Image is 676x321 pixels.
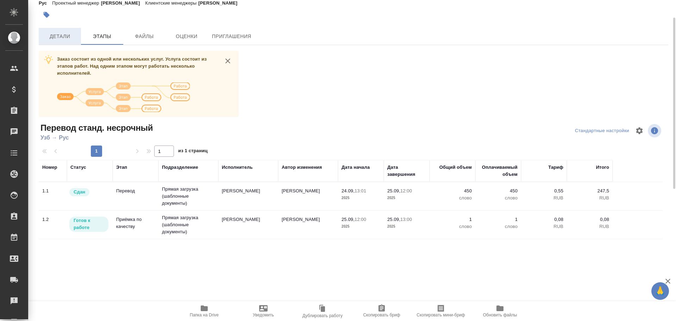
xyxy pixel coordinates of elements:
[631,122,648,139] span: Настроить таблицу
[654,284,666,298] span: 🙏
[387,188,400,193] p: 25.09,
[570,223,609,230] p: RUB
[342,188,355,193] p: 24.09,
[433,195,472,202] p: слово
[470,301,530,321] button: Обновить файлы
[278,184,338,209] td: [PERSON_NAME]
[116,216,155,230] p: Приёмка по качеству
[387,223,426,230] p: 2025
[433,223,472,230] p: слово
[596,164,609,171] div: Итого
[278,212,338,237] td: [PERSON_NAME]
[198,0,243,6] p: [PERSON_NAME]
[39,7,54,23] button: Добавить тэг
[222,164,253,171] div: Исполнитель
[127,32,161,41] span: Файлы
[548,164,563,171] div: Тариф
[355,217,366,222] p: 12:00
[116,187,155,195] p: Перевод
[570,195,609,202] p: RUB
[342,223,380,230] p: 2025
[178,147,208,157] span: из 1 страниц
[342,217,355,222] p: 25.09,
[525,223,563,230] p: RUB
[101,0,145,6] p: [PERSON_NAME]
[190,313,219,317] span: Папка на Drive
[253,313,274,317] span: Уведомить
[363,313,400,317] span: Скопировать бриф
[387,217,400,222] p: 25.09,
[74,189,85,196] p: Сдан
[42,164,57,171] div: Номер
[479,195,518,202] p: слово
[162,164,198,171] div: Подразделение
[439,164,472,171] div: Общий объем
[223,56,233,66] button: close
[479,187,518,195] p: 450
[651,282,669,300] button: 🙏
[433,216,472,223] p: 1
[218,212,278,237] td: [PERSON_NAME]
[400,217,412,222] p: 13:00
[525,195,563,202] p: RUB
[70,164,86,171] div: Статус
[525,216,563,223] p: 0,08
[57,56,207,76] span: Заказ состоит из одной или нескольких услуг. Услуга состоит из этапов работ. Над одним этапом мог...
[525,187,563,195] p: 0,55
[85,32,119,41] span: Этапы
[573,125,631,136] div: split button
[648,124,663,137] span: Посмотреть информацию
[479,216,518,223] p: 1
[417,313,465,317] span: Скопировать мини-бриф
[302,313,343,318] span: Дублировать работу
[479,223,518,230] p: слово
[570,187,609,195] p: 247,5
[116,164,127,171] div: Этап
[400,188,412,193] p: 12:00
[52,0,101,6] p: Проектный менеджер
[234,301,293,321] button: Уведомить
[355,188,366,193] p: 13:01
[43,32,77,41] span: Детали
[293,301,352,321] button: Дублировать работу
[570,216,609,223] p: 0,08
[479,164,518,178] div: Оплачиваемый объем
[433,187,472,195] p: 450
[74,217,104,231] p: Готов к работе
[342,195,380,202] p: 2025
[342,164,370,171] div: Дата начала
[387,164,426,178] div: Дата завершения
[39,134,153,142] span: Узб → Рус
[175,301,234,321] button: Папка на Drive
[212,32,251,41] span: Приглашения
[352,301,411,321] button: Скопировать бриф
[387,195,426,202] p: 2025
[42,187,63,195] div: 1.1
[145,0,199,6] p: Клиентские менеджеры
[282,164,322,171] div: Автор изменения
[218,184,278,209] td: [PERSON_NAME]
[170,32,204,41] span: Оценки
[411,301,470,321] button: Скопировать мини-бриф
[39,122,153,134] span: Перевод станд. несрочный
[158,182,218,210] td: Прямая загрузка (шаблонные документы)
[158,211,218,239] td: Прямая загрузка (шаблонные документы)
[483,313,517,317] span: Обновить файлы
[42,216,63,223] div: 1.2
